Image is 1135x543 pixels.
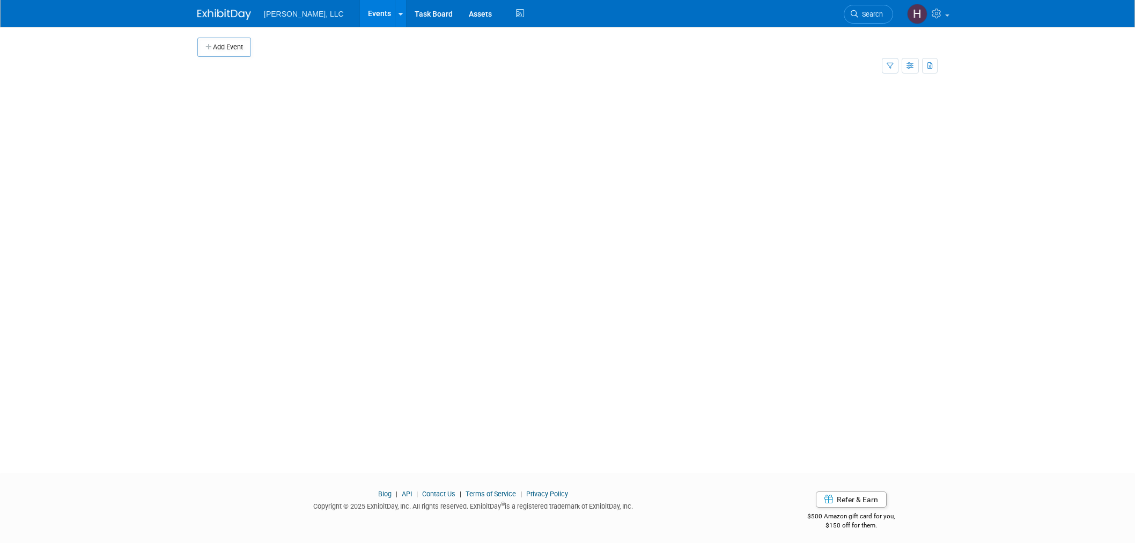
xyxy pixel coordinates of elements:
[765,505,938,530] div: $500 Amazon gift card for you,
[907,4,927,24] img: Hannah Mulholland
[378,490,392,498] a: Blog
[197,499,749,511] div: Copyright © 2025 ExhibitDay, Inc. All rights reserved. ExhibitDay is a registered trademark of Ex...
[526,490,568,498] a: Privacy Policy
[414,490,421,498] span: |
[393,490,400,498] span: |
[264,10,344,18] span: [PERSON_NAME], LLC
[816,491,887,508] a: Refer & Earn
[197,38,251,57] button: Add Event
[518,490,525,498] span: |
[402,490,412,498] a: API
[422,490,455,498] a: Contact Us
[501,501,505,507] sup: ®
[197,9,251,20] img: ExhibitDay
[765,521,938,530] div: $150 off for them.
[457,490,464,498] span: |
[844,5,893,24] a: Search
[858,10,883,18] span: Search
[466,490,516,498] a: Terms of Service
